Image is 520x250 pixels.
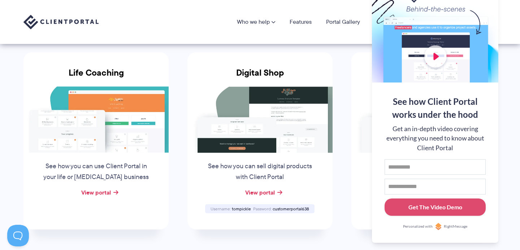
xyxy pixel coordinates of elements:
[326,19,360,25] a: Portal Gallery
[385,198,486,216] button: Get The Video Demo
[351,68,497,86] h3: Custom Furniture
[81,188,111,197] a: View portal
[369,161,479,183] p: Design and sell custom furniture with Client Portal
[23,68,169,86] h3: Life Coaching
[237,19,275,25] a: Who we help
[245,188,275,197] a: View portal
[408,203,462,211] div: Get The Video Demo
[385,95,486,121] div: See how Client Portal works under the hood
[290,19,312,25] a: Features
[205,161,315,183] p: See how you can sell digital products with Client Portal
[41,161,151,183] p: See how you can use Client Portal in your life or [MEDICAL_DATA] business
[444,224,467,229] span: RightMessage
[187,68,333,86] h3: Digital Shop
[7,225,29,246] iframe: Toggle Customer Support
[232,206,251,212] span: tompickle
[435,223,442,230] img: Personalized with RightMessage
[403,224,433,229] span: Personalized with
[211,206,231,212] span: Username
[253,206,272,212] span: Password
[273,206,309,212] span: customerportal638
[385,223,486,230] a: Personalized withRightMessage
[385,124,486,153] div: Get an in-depth video covering everything you need to know about Client Portal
